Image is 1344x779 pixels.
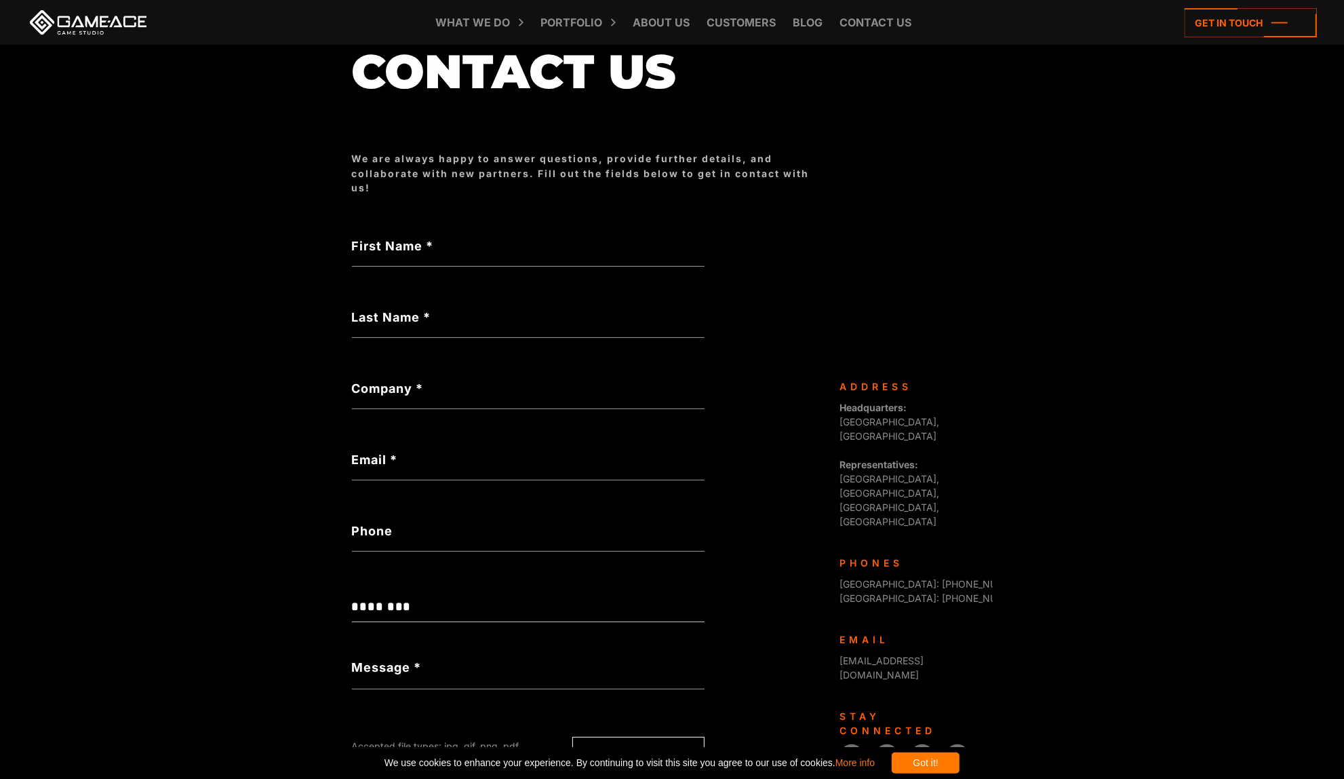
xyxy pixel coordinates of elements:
a: [EMAIL_ADDRESS][DOMAIN_NAME] [840,655,924,681]
div: Got it! [892,753,960,774]
div: Address [840,379,983,394]
a: Get in touch [1185,8,1317,37]
div: Email [840,632,983,647]
a: More info [835,757,875,768]
div: Phones [840,556,983,570]
label: Email * [352,451,705,469]
div: Stay connected [840,709,983,738]
span: [GEOGRAPHIC_DATA], [GEOGRAPHIC_DATA], [GEOGRAPHIC_DATA], [GEOGRAPHIC_DATA] [840,459,940,527]
span: [GEOGRAPHIC_DATA]: [PHONE_NUMBER] [840,592,1027,604]
h1: Contact us [352,45,827,97]
a: Upload file [572,737,705,767]
label: Last Name * [352,308,705,326]
span: We use cookies to enhance your experience. By continuing to visit this site you agree to our use ... [384,753,875,774]
label: Message * [352,658,422,677]
div: We are always happy to answer questions, provide further details, and collaborate with new partne... [352,151,827,195]
div: Accepted file types: jpg, gif, png, pdf, doc, docx, xls, xlsx, ppt, pptx [352,739,542,767]
strong: Headquarters: [840,402,907,413]
label: Company * [352,379,705,398]
span: [GEOGRAPHIC_DATA], [GEOGRAPHIC_DATA] [840,402,940,442]
span: [GEOGRAPHIC_DATA]: [PHONE_NUMBER] [840,578,1027,590]
strong: Representatives: [840,459,919,470]
label: Phone [352,522,705,540]
label: First Name * [352,237,705,255]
